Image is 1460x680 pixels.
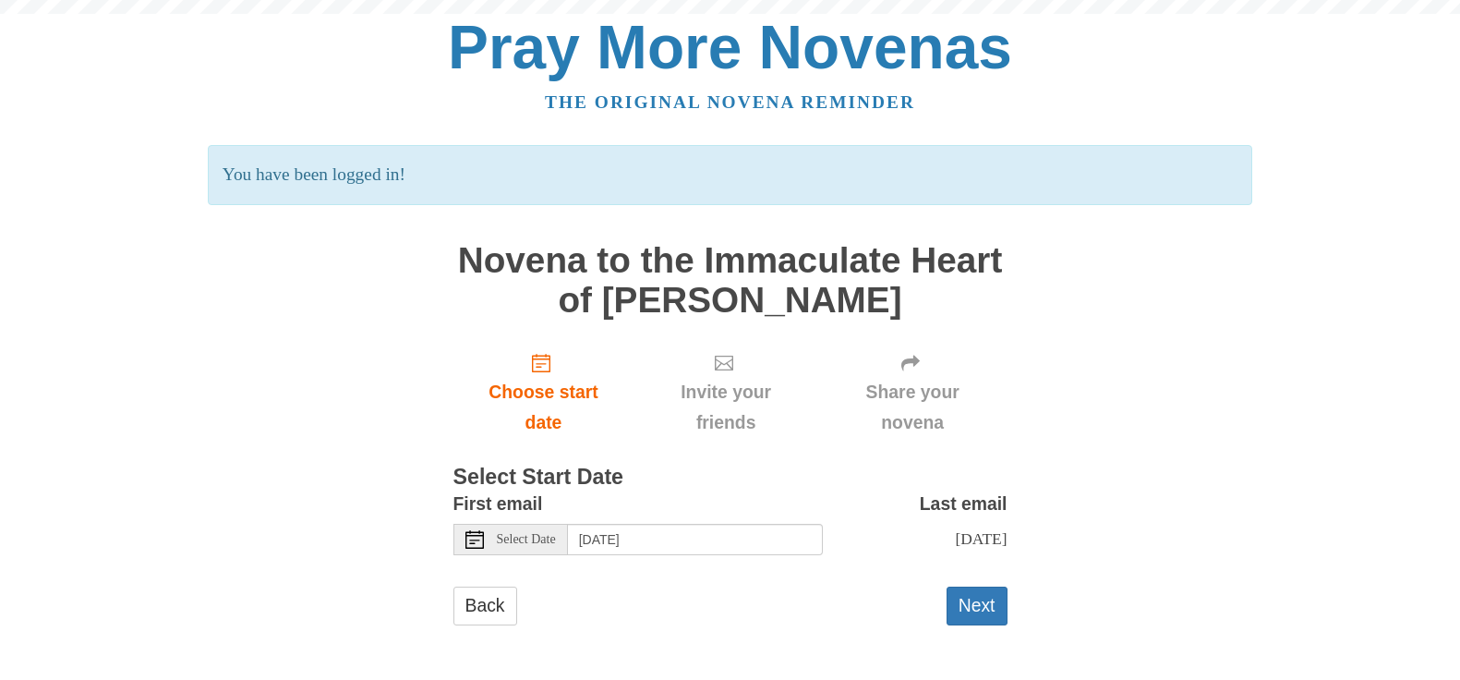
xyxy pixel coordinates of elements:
a: Back [453,587,517,625]
h3: Select Start Date [453,466,1008,490]
p: You have been logged in! [208,145,1252,205]
div: Click "Next" to confirm your start date first. [633,338,817,448]
div: Click "Next" to confirm your start date first. [818,338,1008,448]
a: Choose start date [453,338,634,448]
span: Invite your friends [652,377,799,438]
span: Share your novena [837,377,989,438]
span: Select Date [497,533,556,546]
label: Last email [920,489,1008,519]
a: The original novena reminder [545,92,915,112]
button: Next [947,587,1008,625]
label: First email [453,489,543,519]
span: [DATE] [955,529,1007,548]
span: Choose start date [472,377,616,438]
h1: Novena to the Immaculate Heart of [PERSON_NAME] [453,241,1008,320]
a: Pray More Novenas [448,13,1012,81]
